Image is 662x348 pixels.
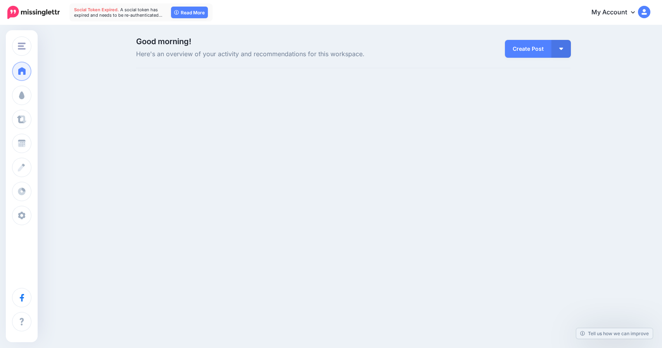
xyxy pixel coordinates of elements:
a: My Account [584,3,650,22]
a: Create Post [505,40,551,58]
img: menu.png [18,43,26,50]
img: Missinglettr [7,6,60,19]
a: Read More [171,7,208,18]
span: Social Token Expired. [74,7,119,12]
span: A social token has expired and needs to be re-authenticated… [74,7,162,18]
span: Here's an overview of your activity and recommendations for this workspace. [136,49,422,59]
a: Tell us how we can improve [576,328,653,339]
img: arrow-down-white.png [559,48,563,50]
span: Good morning! [136,37,191,46]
